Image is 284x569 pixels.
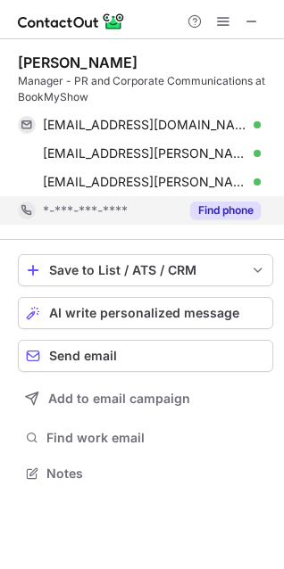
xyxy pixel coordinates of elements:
[48,392,190,406] span: Add to email campaign
[18,340,273,372] button: Send email
[49,349,117,363] span: Send email
[43,145,247,161] span: [EMAIL_ADDRESS][PERSON_NAME][DOMAIN_NAME]
[18,383,273,415] button: Add to email campaign
[18,11,125,32] img: ContactOut v5.3.10
[46,430,266,446] span: Find work email
[43,117,247,133] span: [EMAIL_ADDRESS][DOMAIN_NAME]
[18,73,273,105] div: Manager - PR and Corporate Communications at BookMyShow
[18,425,273,450] button: Find work email
[43,174,247,190] span: [EMAIL_ADDRESS][PERSON_NAME][DOMAIN_NAME]
[46,466,266,482] span: Notes
[18,297,273,329] button: AI write personalized message
[49,263,242,277] div: Save to List / ATS / CRM
[49,306,239,320] span: AI write personalized message
[18,54,138,71] div: [PERSON_NAME]
[18,254,273,286] button: save-profile-one-click
[190,202,261,219] button: Reveal Button
[18,461,273,486] button: Notes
